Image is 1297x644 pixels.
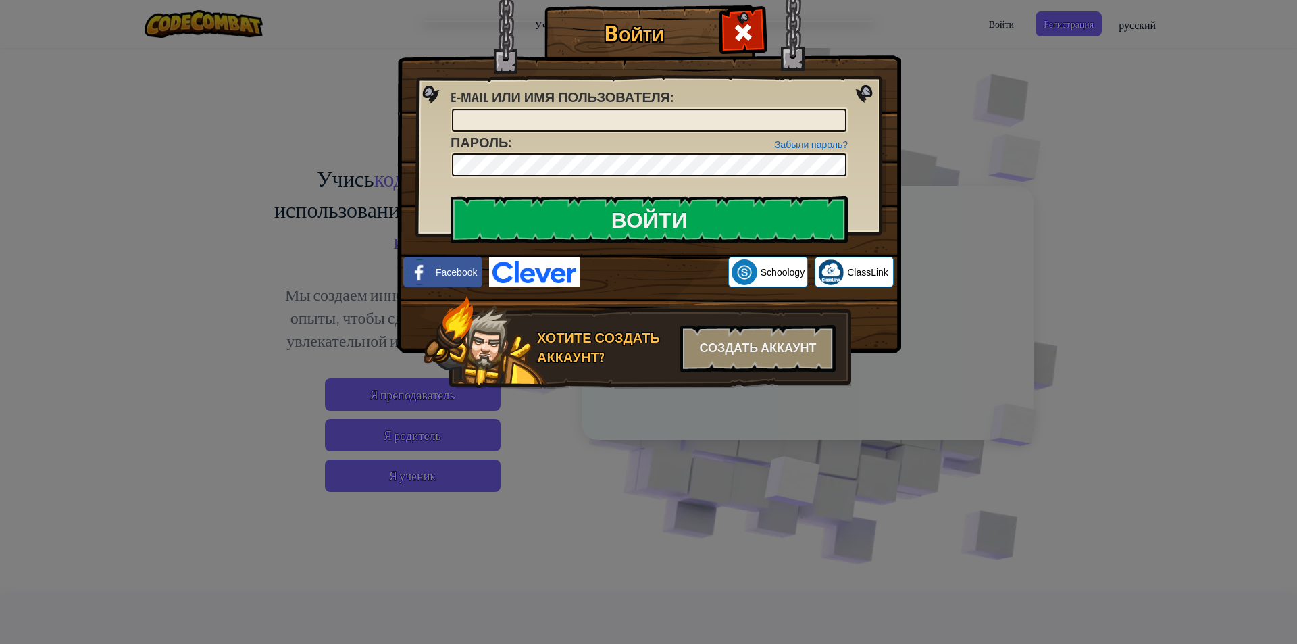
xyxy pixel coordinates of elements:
[451,88,673,107] label: :
[537,328,672,367] div: Хотите создать аккаунт?
[451,133,511,153] label: :
[847,266,888,279] span: ClassLink
[451,133,508,151] span: Пароль
[451,88,670,106] span: E-mail или имя пользователя
[775,139,848,150] a: Забыли пароль?
[732,259,757,285] img: schoology.png
[548,21,720,45] h1: Войти
[489,257,580,287] img: clever-logo-blue.png
[451,196,848,243] input: Войти
[580,257,728,287] iframe: Кнопка "Войти с аккаунтом Google"
[680,325,836,372] div: Создать аккаунт
[436,266,477,279] span: Facebook
[818,259,844,285] img: classlink-logo-small.png
[761,266,805,279] span: Schoology
[407,259,432,285] img: facebook_small.png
